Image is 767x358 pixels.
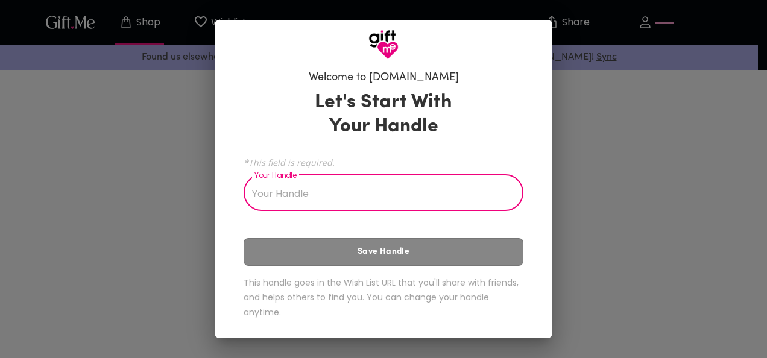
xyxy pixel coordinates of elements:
[309,71,459,85] h6: Welcome to [DOMAIN_NAME]
[300,90,467,139] h3: Let's Start With Your Handle
[244,275,523,320] h6: This handle goes in the Wish List URL that you'll share with friends, and helps others to find yo...
[244,157,523,168] span: *This field is required.
[368,30,399,60] img: GiftMe Logo
[244,177,510,211] input: Your Handle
